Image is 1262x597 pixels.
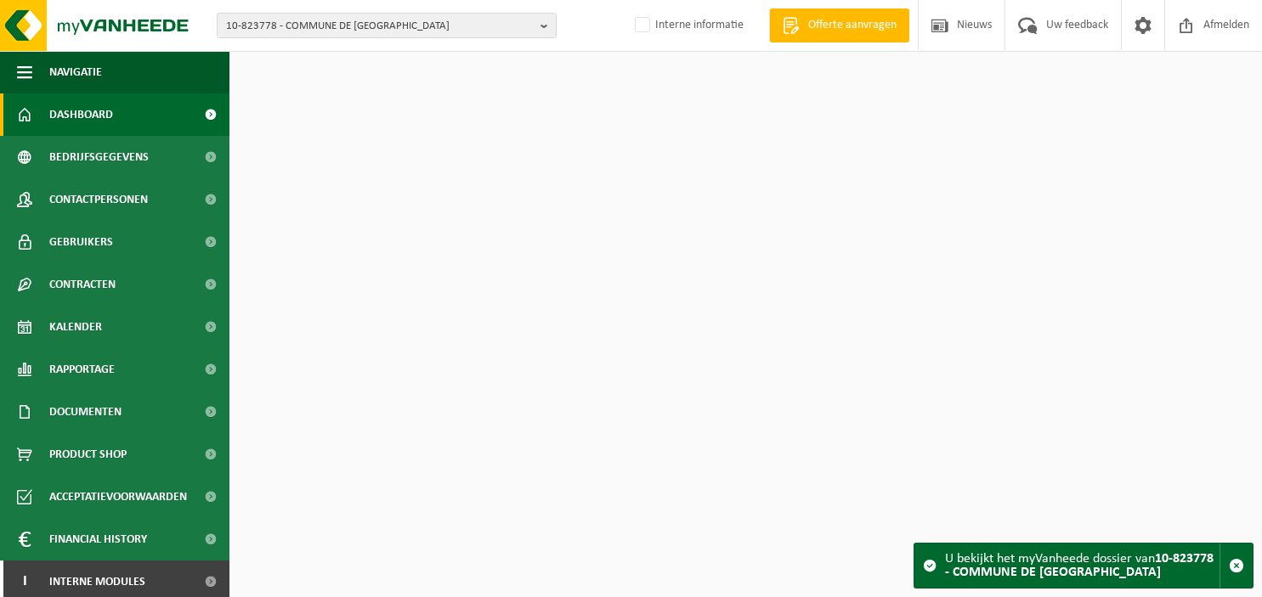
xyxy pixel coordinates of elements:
span: Contracten [49,263,116,306]
div: U bekijkt het myVanheede dossier van [945,543,1220,588]
span: Financial History [49,518,147,560]
span: Documenten [49,391,122,433]
strong: 10-823778 - COMMUNE DE [GEOGRAPHIC_DATA] [945,552,1214,579]
label: Interne informatie [631,13,744,38]
span: Bedrijfsgegevens [49,136,149,178]
button: 10-823778 - COMMUNE DE [GEOGRAPHIC_DATA] [217,13,557,38]
span: Kalender [49,306,102,348]
span: 10-823778 - COMMUNE DE [GEOGRAPHIC_DATA] [226,14,534,39]
span: Gebruikers [49,221,113,263]
span: Product Shop [49,433,127,476]
span: Navigatie [49,51,102,93]
span: Acceptatievoorwaarden [49,476,187,518]
span: Contactpersonen [49,178,148,221]
span: Offerte aanvragen [804,17,901,34]
a: Offerte aanvragen [769,8,909,42]
span: Dashboard [49,93,113,136]
span: Rapportage [49,348,115,391]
